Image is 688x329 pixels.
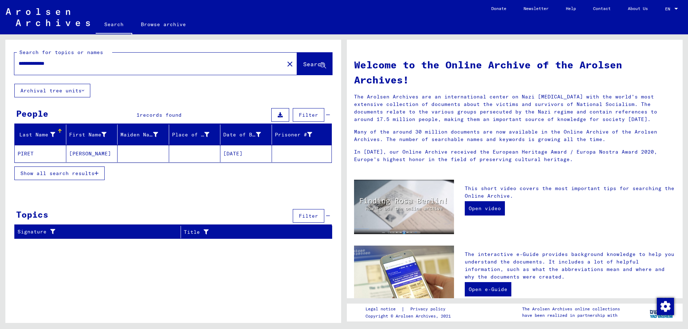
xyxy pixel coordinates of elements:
mat-cell: [PERSON_NAME] [66,145,118,162]
mat-cell: [DATE] [220,145,272,162]
div: First Name [69,131,107,139]
div: Place of Birth [172,129,220,140]
p: have been realized in partnership with [522,312,620,319]
div: First Name [69,129,118,140]
div: Last Name [18,129,66,140]
button: Archival tree units [14,84,90,97]
div: Signature [18,228,172,236]
div: Maiden Name [120,129,169,140]
a: Privacy policy [405,305,454,313]
span: Filter [299,213,318,219]
div: People [16,107,48,120]
img: Change consent [657,298,674,315]
span: 1 [137,112,140,118]
span: Search [303,61,325,68]
mat-icon: close [286,60,294,68]
a: Open e-Guide [465,282,511,296]
button: Filter [293,209,324,223]
div: Title [184,226,323,238]
div: Maiden Name [120,131,158,139]
img: eguide.jpg [354,246,454,312]
div: Date of Birth [223,129,272,140]
mat-cell: PIRET [15,145,66,162]
mat-header-cell: Last Name [15,125,66,145]
img: Arolsen_neg.svg [6,8,90,26]
mat-header-cell: Date of Birth [220,125,272,145]
button: Clear [283,57,297,71]
div: Signature [18,226,181,238]
p: The Arolsen Archives online collections [522,306,620,312]
span: records found [140,112,182,118]
div: Prisoner # [275,129,323,140]
p: In [DATE], our Online Archive received the European Heritage Award / Europa Nostra Award 2020, Eu... [354,148,675,163]
span: EN [665,6,673,11]
div: Prisoner # [275,131,312,139]
mat-label: Search for topics or names [19,49,103,55]
h1: Welcome to the Online Archive of the Arolsen Archives! [354,57,675,87]
mat-header-cell: Place of Birth [169,125,221,145]
mat-header-cell: First Name [66,125,118,145]
mat-header-cell: Prisoner # [272,125,332,145]
div: Date of Birth [223,131,261,139]
img: yv_logo.png [648,303,675,321]
div: Title [184,228,314,236]
mat-header-cell: Maiden Name [118,125,169,145]
p: The Arolsen Archives are an international center on Nazi [MEDICAL_DATA] with the world’s most ext... [354,93,675,123]
a: Search [96,16,132,34]
a: Open video [465,201,505,216]
div: Topics [16,208,48,221]
span: Show all search results [20,170,95,176]
button: Search [297,53,332,75]
a: Browse archive [132,16,195,33]
div: Last Name [18,131,55,139]
div: Place of Birth [172,131,210,139]
div: | [365,305,454,313]
p: The interactive e-Guide provides background knowledge to help you understand the documents. It in... [465,251,675,281]
button: Show all search results [14,166,105,180]
p: This short video covers the most important tips for searching the Online Archive. [465,185,675,200]
img: video.jpg [354,180,454,234]
p: Many of the around 30 million documents are now available in the Online Archive of the Arolsen Ar... [354,128,675,143]
a: Legal notice [365,305,401,313]
span: Filter [299,112,318,118]
p: Copyright © Arolsen Archives, 2021 [365,313,454,319]
button: Filter [293,108,324,122]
